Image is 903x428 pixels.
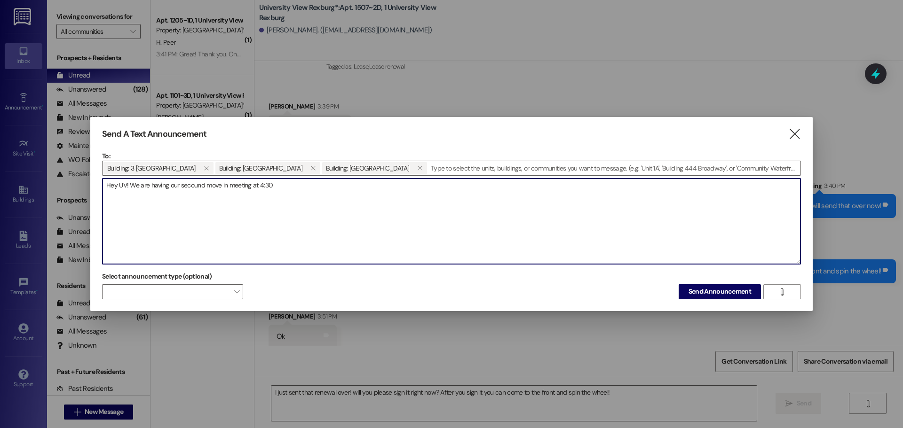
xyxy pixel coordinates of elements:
i:  [778,288,785,296]
i:  [417,164,422,172]
i:  [788,129,801,139]
input: Type to select the units, buildings, or communities you want to message. (e.g. 'Unit 1A', 'Buildi... [428,161,800,175]
button: Building: 3 University View Rexburg [199,162,214,174]
div: Hey UV! We are having our secound move in meeting at 4:30 [102,178,801,265]
h3: Send A Text Announcement [102,129,206,140]
i:  [204,164,209,172]
button: Building: 2 University View Rexburg [306,162,320,174]
span: Building: 3 University View Rexburg [107,162,196,174]
button: Building: 1 University View Rexburg [413,162,427,174]
label: Select announcement type (optional) [102,269,212,284]
span: Building: 1 University View Rexburg [326,162,409,174]
button: Send Announcement [679,284,761,299]
p: To: [102,151,801,161]
i:  [310,164,316,172]
span: Building: 2 University View Rexburg [219,162,302,174]
textarea: Hey UV! We are having our secound move in meeting at 4:30 [103,179,800,264]
span: Send Announcement [689,287,751,296]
